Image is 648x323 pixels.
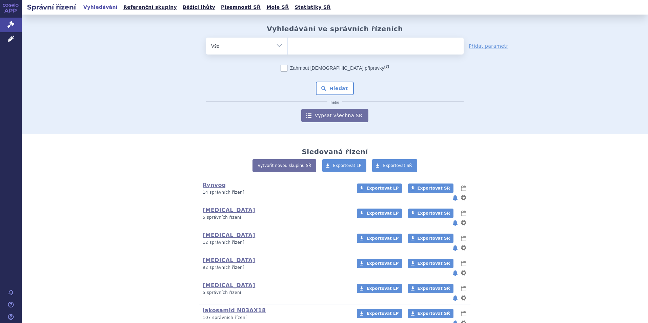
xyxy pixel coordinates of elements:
[203,290,348,296] p: 5 správních řízení
[372,159,417,172] a: Exportovat SŘ
[357,209,402,218] a: Exportovat LP
[408,209,453,218] a: Exportovat SŘ
[460,194,467,202] button: nastavení
[181,3,217,12] a: Běžící lhůty
[366,211,399,216] span: Exportovat LP
[302,148,368,156] h2: Sledovaná řízení
[460,259,467,267] button: lhůty
[418,261,450,266] span: Exportovat SŘ
[264,3,291,12] a: Moje SŘ
[452,219,459,227] button: notifikace
[333,163,362,168] span: Exportovat LP
[327,101,343,105] i: nebo
[203,265,348,271] p: 92 správních řízení
[418,311,450,316] span: Exportovat SŘ
[203,215,348,220] p: 5 správních řízení
[366,186,399,191] span: Exportovat LP
[316,82,354,95] button: Hledat
[121,3,179,12] a: Referenční skupiny
[418,236,450,241] span: Exportovat SŘ
[366,311,399,316] span: Exportovat LP
[452,244,459,252] button: notifikace
[460,209,467,217] button: lhůty
[252,159,316,172] a: Vytvořit novou skupinu SŘ
[203,190,348,195] p: 14 správních řízení
[203,257,255,263] a: [MEDICAL_DATA]
[408,309,453,318] a: Exportovat SŘ
[203,282,255,288] a: [MEDICAL_DATA]
[203,307,266,314] a: lakosamid N03AX18
[203,240,348,245] p: 12 správních řízení
[418,286,450,291] span: Exportovat SŘ
[452,294,459,302] button: notifikace
[281,65,389,71] label: Zahrnout [DEMOGRAPHIC_DATA] přípravky
[357,259,402,268] a: Exportovat LP
[22,2,81,12] h2: Správní řízení
[219,3,263,12] a: Písemnosti SŘ
[357,284,402,293] a: Exportovat LP
[408,234,453,243] a: Exportovat SŘ
[292,3,332,12] a: Statistiky SŘ
[301,109,368,122] a: Vypsat všechna SŘ
[203,315,348,321] p: 107 správních řízení
[366,236,399,241] span: Exportovat LP
[267,25,403,33] h2: Vyhledávání ve správních řízeních
[383,163,412,168] span: Exportovat SŘ
[357,234,402,243] a: Exportovat LP
[460,269,467,277] button: nastavení
[408,284,453,293] a: Exportovat SŘ
[418,211,450,216] span: Exportovat SŘ
[460,294,467,302] button: nastavení
[452,194,459,202] button: notifikace
[322,159,367,172] a: Exportovat LP
[460,234,467,242] button: lhůty
[460,244,467,252] button: nastavení
[460,219,467,227] button: nastavení
[408,259,453,268] a: Exportovat SŘ
[418,186,450,191] span: Exportovat SŘ
[357,184,402,193] a: Exportovat LP
[366,261,399,266] span: Exportovat LP
[384,64,389,69] abbr: (?)
[203,182,226,188] a: Rynvoq
[469,43,508,49] a: Přidat parametr
[203,232,255,238] a: [MEDICAL_DATA]
[408,184,453,193] a: Exportovat SŘ
[357,309,402,318] a: Exportovat LP
[460,284,467,293] button: lhůty
[203,207,255,213] a: [MEDICAL_DATA]
[460,309,467,318] button: lhůty
[366,286,399,291] span: Exportovat LP
[81,3,120,12] a: Vyhledávání
[460,184,467,192] button: lhůty
[452,269,459,277] button: notifikace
